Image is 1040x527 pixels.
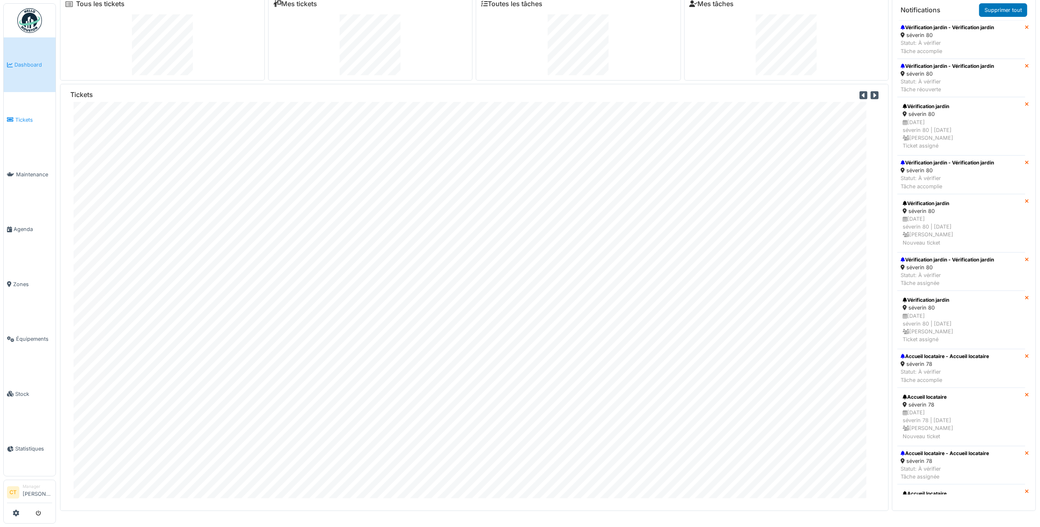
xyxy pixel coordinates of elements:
[4,366,56,421] a: Stock
[15,390,52,398] span: Stock
[903,401,1020,409] div: séverin 78
[901,39,994,55] div: Statut: À vérifier Tâche accomplie
[16,335,52,343] span: Équipements
[901,174,994,190] div: Statut: À vérifier Tâche accomplie
[897,252,1025,291] a: Vérification jardin - Vérification jardin séverin 80 Statut: À vérifierTâche assignée
[897,291,1025,349] a: Vérification jardin séverin 80 [DATE]séverin 80 | [DATE] [PERSON_NAME]Ticket assigné
[901,353,989,360] div: Accueil locataire - Accueil locataire
[901,70,994,78] div: séverin 80
[15,116,52,124] span: Tickets
[903,207,1020,215] div: séverin 80
[903,215,1020,247] div: [DATE] séverin 80 | [DATE] [PERSON_NAME] Nouveau ticket
[13,280,52,288] span: Zones
[7,483,52,503] a: CT Manager[PERSON_NAME]
[7,486,19,499] li: CT
[4,92,56,147] a: Tickets
[901,368,989,384] div: Statut: À vérifier Tâche accomplie
[903,200,1020,207] div: Vérification jardin
[901,263,994,271] div: séverin 80
[901,31,994,39] div: séverin 80
[901,78,994,93] div: Statut: À vérifier Tâche réouverte
[4,257,56,312] a: Zones
[897,59,1025,97] a: Vérification jardin - Vérification jardin séverin 80 Statut: À vérifierTâche réouverte
[903,118,1020,150] div: [DATE] séverin 80 | [DATE] [PERSON_NAME] Ticket assigné
[4,421,56,476] a: Statistiques
[903,296,1020,304] div: Vérification jardin
[901,457,989,465] div: séverin 78
[903,103,1020,110] div: Vérification jardin
[23,483,52,490] div: Manager
[903,304,1020,312] div: séverin 80
[903,110,1020,118] div: séverin 80
[897,446,1025,485] a: Accueil locataire - Accueil locataire séverin 78 Statut: À vérifierTâche assignée
[4,312,56,366] a: Équipements
[16,171,52,178] span: Maintenance
[901,166,994,174] div: séverin 80
[903,409,1020,440] div: [DATE] séverin 78 | [DATE] [PERSON_NAME] Nouveau ticket
[897,349,1025,388] a: Accueil locataire - Accueil locataire séverin 78 Statut: À vérifierTâche accomplie
[901,24,994,31] div: Vérification jardin - Vérification jardin
[897,155,1025,194] a: Vérification jardin - Vérification jardin séverin 80 Statut: À vérifierTâche accomplie
[979,3,1027,17] a: Supprimer tout
[901,256,994,263] div: Vérification jardin - Vérification jardin
[897,194,1025,252] a: Vérification jardin séverin 80 [DATE]séverin 80 | [DATE] [PERSON_NAME]Nouveau ticket
[901,465,989,481] div: Statut: À vérifier Tâche assignée
[4,202,56,257] a: Agenda
[901,450,989,457] div: Accueil locataire - Accueil locataire
[901,159,994,166] div: Vérification jardin - Vérification jardin
[70,91,93,99] h6: Tickets
[15,445,52,453] span: Statistiques
[901,271,994,287] div: Statut: À vérifier Tâche assignée
[901,360,989,368] div: séverin 78
[4,147,56,202] a: Maintenance
[903,490,1020,497] div: Accueil locataire
[14,61,52,69] span: Dashboard
[17,8,42,33] img: Badge_color-CXgf-gQk.svg
[901,6,940,14] h6: Notifications
[897,388,1025,446] a: Accueil locataire séverin 78 [DATE]séverin 78 | [DATE] [PERSON_NAME]Nouveau ticket
[897,20,1025,59] a: Vérification jardin - Vérification jardin séverin 80 Statut: À vérifierTâche accomplie
[4,37,56,92] a: Dashboard
[14,225,52,233] span: Agenda
[903,312,1020,344] div: [DATE] séverin 80 | [DATE] [PERSON_NAME] Ticket assigné
[903,393,1020,401] div: Accueil locataire
[23,483,52,501] li: [PERSON_NAME]
[901,62,994,70] div: Vérification jardin - Vérification jardin
[897,97,1025,155] a: Vérification jardin séverin 80 [DATE]séverin 80 | [DATE] [PERSON_NAME]Ticket assigné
